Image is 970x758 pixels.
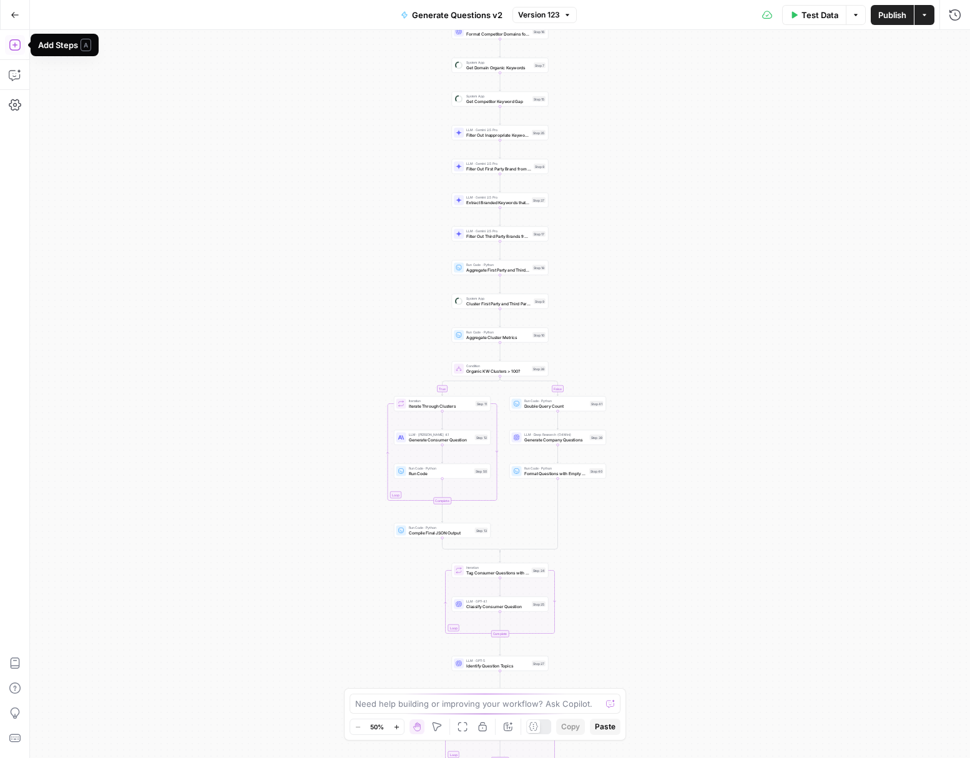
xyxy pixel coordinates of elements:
span: Run Code [409,470,472,476]
span: Compile Final JSON Output [409,529,473,536]
div: Step 17 [532,231,546,237]
g: Edge from step_17 to step_18 [499,242,501,260]
span: LLM · Gemini 2.5 Pro [466,127,529,132]
span: LLM · [PERSON_NAME] 4.1 [409,432,473,437]
span: Copy [561,721,580,732]
span: Generate Questions v2 [412,9,502,21]
span: Get Competitor Keyword Gap [466,98,530,104]
div: Step 27 [532,661,546,666]
div: Complete [394,498,491,505]
div: Complete [452,631,549,637]
div: Step 11 [476,401,488,406]
span: LLM · Gemini 2.5 Pro [466,195,529,200]
span: Generate Company Questions [524,436,587,443]
span: Run Code · Python [466,262,530,267]
div: Step 18 [532,265,546,270]
div: Step 50 [474,468,488,474]
g: Edge from step_27 to step_28 [499,671,501,689]
span: Aggregate First Party and Third Party Keywords [466,267,530,273]
span: LLM · Deep Research (O4 Mini) [524,432,587,437]
span: Format Questions with Empty Metrics [524,470,587,476]
g: Edge from step_12 to step_50 [441,445,443,463]
g: Edge from step_37 to step_17 [499,208,501,226]
div: System AppCluster First Party and Third Party KeywordsStep 9 [452,294,549,309]
div: Step 37 [532,197,546,203]
div: Step 39 [590,435,604,440]
span: Publish [878,9,906,21]
g: Edge from step_38 to step_41 [500,377,559,396]
div: System AppGet Competitor Keyword GapStep 15 [452,92,549,107]
span: Get Domain Organic Keywords [466,64,531,71]
div: LLM · GPT-5Identify Question TopicsStep 27 [452,656,549,671]
div: LLM · Gemini 2.5 ProFilter Out Inappropriate KeywordsStep 35 [452,126,549,140]
span: Classify Consumer Question [466,603,529,609]
button: Copy [556,719,585,735]
span: System App [466,296,531,301]
div: LLM · [PERSON_NAME] 4.1Generate Consumer QuestionStep 12 [394,430,491,445]
span: Version 123 [518,9,560,21]
div: Step 38 [532,366,546,372]
g: Edge from step_16 to step_7 [499,39,501,57]
g: Edge from step_40 to step_38-conditional-end [500,479,558,553]
div: Step 10 [532,332,546,338]
span: Extract Branded Keywords that have Commercial Intent [466,199,529,205]
span: Iteration [466,565,529,570]
span: LLM · GPT-4.1 [466,599,529,604]
span: Condition [466,363,529,368]
g: Edge from step_38-conditional-end to step_24 [499,551,501,563]
g: Edge from step_11 to step_12 [441,411,443,430]
g: Edge from step_24 to step_25 [499,578,501,596]
div: Run Code · PythonCompile Final JSON OutputStep 13 [394,523,491,538]
div: Step 16 [532,29,546,34]
g: Edge from step_13 to step_38-conditional-end [443,538,501,553]
div: LLM · Deep Research (O4 Mini)Generate Company QuestionsStep 39 [509,430,606,445]
div: LLM · Gemini 2.5 ProFilter Out First Party Brand from KeywordsStep 8 [452,159,549,174]
div: Step 13 [475,528,488,533]
div: Run Code · PythonAggregate First Party and Third Party KeywordsStep 18 [452,260,549,275]
span: LLM · Gemini 2.5 Pro [466,229,530,234]
g: Edge from step_9 to step_10 [499,309,501,327]
g: Edge from step_35 to step_8 [499,140,501,159]
span: Run Code · Python [524,398,588,403]
div: Run Code · PythonRun CodeStep 50 [394,464,491,479]
g: Edge from step_18 to step_9 [499,275,501,293]
g: Edge from step_7 to step_15 [499,73,501,91]
span: Generate Consumer Question [409,436,473,443]
span: System App [466,60,531,65]
span: Filter Out Third Party Brands from Keywords [466,233,530,239]
div: Step 24 [532,568,546,573]
span: Aggregate Cluster Metrics [466,334,530,340]
g: Edge from step_10 to step_38 [499,343,501,361]
g: Edge from step_41 to step_39 [557,411,559,430]
g: Edge from step_8 to step_37 [499,174,501,192]
span: Run Code · Python [524,466,587,471]
g: Edge from step_38 to step_11 [441,377,500,396]
span: Iteration [409,398,473,403]
button: Version 123 [512,7,577,23]
div: LoopIterationIterate Through ClustersStep 11 [394,396,491,411]
div: Add Steps [38,39,91,51]
div: Step 35 [532,130,546,135]
span: LLM · Gemini 2.5 Pro [466,161,531,166]
div: Step 40 [589,468,604,474]
g: Edge from step_15 to step_35 [499,107,501,125]
g: Edge from step_24-iteration-end to step_27 [499,637,501,656]
span: Paste [595,721,615,732]
button: Generate Questions v2 [393,5,510,25]
span: Run Code · Python [409,525,473,530]
span: Format Competitor Domains for Comparison [466,31,530,37]
div: Run Code · PythonFormat Questions with Empty MetricsStep 40 [509,464,606,479]
button: Test Data [782,5,846,25]
span: 50% [370,722,384,732]
span: Iterate Through Clusters [409,403,473,409]
div: LoopIterationTag Consumer Questions with AttributesStep 24 [452,563,549,578]
div: Step 8 [534,164,546,169]
span: Filter Out First Party Brand from Keywords [466,165,531,172]
span: Run Code · Python [409,466,472,471]
span: LLM · GPT-5 [466,658,529,663]
span: Run Code · Python [466,330,530,335]
div: Run Code · PythonAggregate Cluster MetricsStep 10 [452,328,549,343]
div: Step 12 [475,435,488,440]
div: ConditionOrganic KW Clusters > 100?Step 38 [452,362,549,377]
g: Edge from step_11-iteration-end to step_13 [441,505,443,523]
